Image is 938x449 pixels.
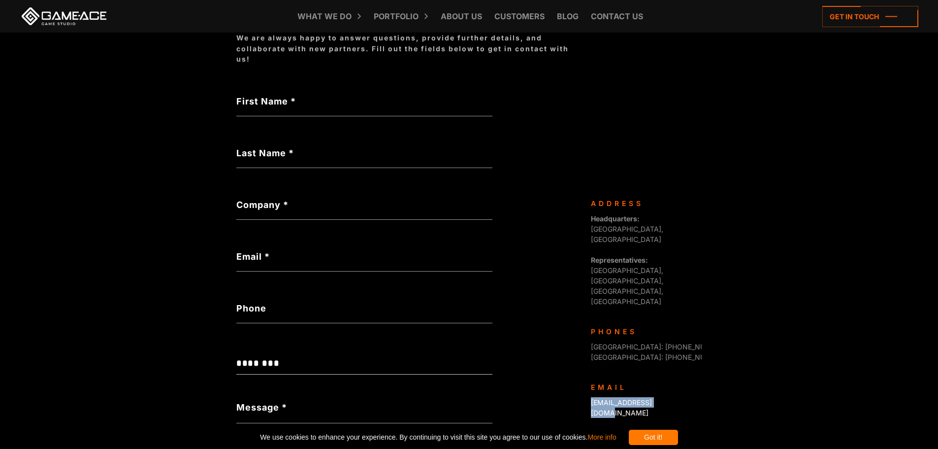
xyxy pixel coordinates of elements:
[236,146,492,160] label: Last Name *
[260,430,616,445] span: We use cookies to enhance your experience. By continuing to visit this site you agree to our use ...
[591,198,694,208] div: Address
[822,6,918,27] a: Get in touch
[591,382,694,392] div: Email
[236,250,492,263] label: Email *
[587,433,616,441] a: More info
[591,256,663,306] span: [GEOGRAPHIC_DATA], [GEOGRAPHIC_DATA], [GEOGRAPHIC_DATA], [GEOGRAPHIC_DATA]
[236,33,581,64] div: We are always happy to answer questions, provide further details, and collaborate with new partne...
[591,326,694,337] div: Phones
[591,343,727,351] span: [GEOGRAPHIC_DATA]: [PHONE_NUMBER]
[629,430,678,445] div: Got it!
[236,95,492,108] label: First Name *
[236,401,287,414] label: Message *
[591,214,663,243] span: [GEOGRAPHIC_DATA], [GEOGRAPHIC_DATA]
[591,256,648,264] strong: Representatives:
[591,353,727,361] span: [GEOGRAPHIC_DATA]: [PHONE_NUMBER]
[591,214,640,223] strong: Headquarters:
[236,302,492,315] label: Phone
[591,398,652,417] a: [EMAIL_ADDRESS][DOMAIN_NAME]
[236,198,492,211] label: Company *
